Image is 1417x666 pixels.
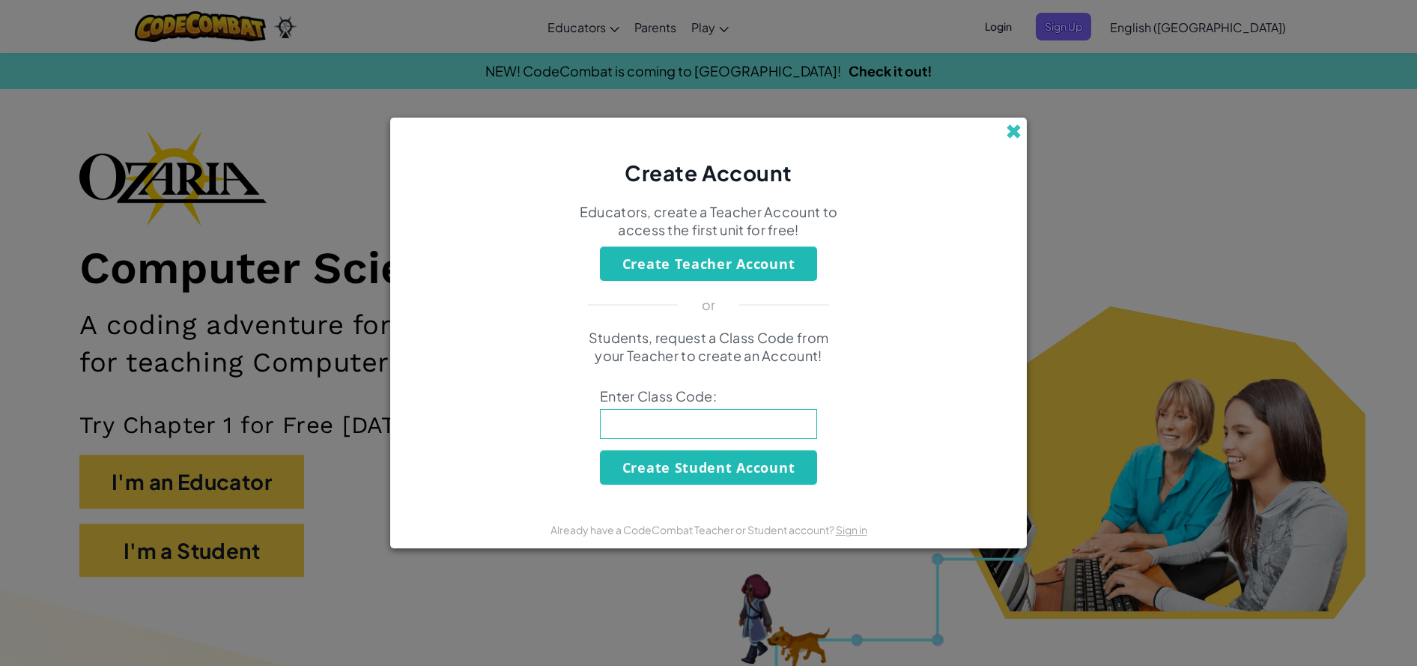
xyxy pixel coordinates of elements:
span: Create Account [625,160,792,186]
a: Sign in [836,523,867,536]
button: Create Teacher Account [600,246,817,281]
p: Educators, create a Teacher Account to access the first unit for free! [577,203,840,239]
span: Already have a CodeCombat Teacher or Student account? [550,523,836,536]
button: Create Student Account [600,450,817,485]
p: or [702,296,716,314]
p: Students, request a Class Code from your Teacher to create an Account! [577,329,840,365]
span: Enter Class Code: [600,387,817,405]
